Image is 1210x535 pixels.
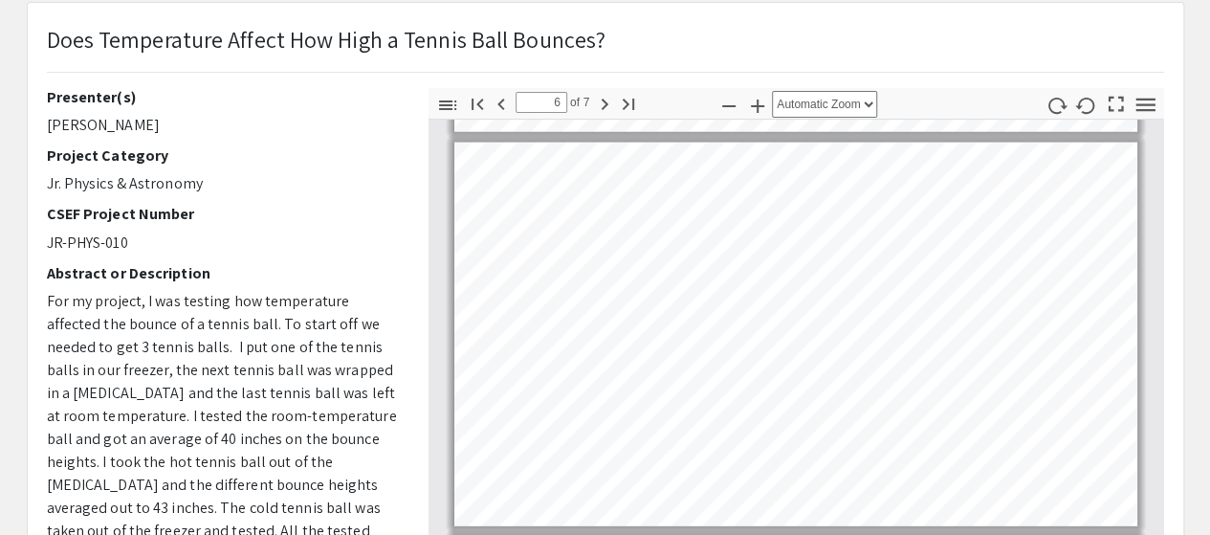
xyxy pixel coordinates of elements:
p: Jr. Physics & Astronomy [47,172,400,195]
select: Zoom [772,91,877,118]
p: [PERSON_NAME] [47,114,400,137]
span: of 7 [567,92,590,113]
button: Go to First Page [461,89,494,117]
button: Go to Last Page [612,89,645,117]
button: Toggle Sidebar [431,91,464,119]
button: Rotate Anti-Clockwise [1069,91,1102,119]
button: Zoom Out [713,91,745,119]
div: Page 6 [446,133,1146,534]
h2: Project Category [47,146,400,165]
h2: CSEF Project Number [47,205,400,223]
button: Switch to Presentation Mode [1099,88,1132,116]
p: Does Temperature Affect How High a Tennis Ball Bounces? [47,22,606,56]
button: Zoom In [741,91,774,119]
p: JR-PHYS-010 [47,232,400,255]
h2: Presenter(s) [47,88,400,106]
h2: Abstract or Description [47,264,400,282]
button: Tools [1129,91,1161,119]
button: Next Page [588,89,621,117]
input: Page [516,92,567,113]
button: Previous Page [485,89,517,117]
button: Rotate Clockwise [1040,91,1072,119]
